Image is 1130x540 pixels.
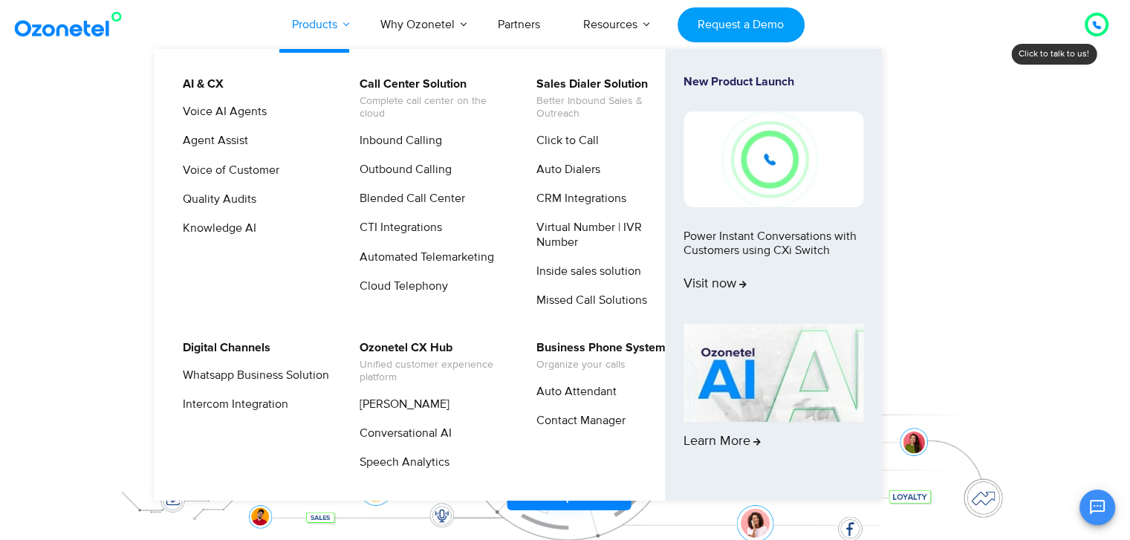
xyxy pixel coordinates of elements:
[350,248,496,267] a: Automated Telemarketing
[101,94,1030,142] div: Orchestrate Intelligent
[527,411,628,430] a: Contact Manager
[360,95,506,120] span: Complete call center on the cloud
[173,131,250,150] a: Agent Assist
[527,160,603,179] a: Auto Dialers
[527,131,601,150] a: Click to Call
[101,205,1030,221] div: Turn every conversation into a growth engine for your enterprise.
[527,383,619,401] a: Auto Attendant
[350,75,508,123] a: Call Center SolutionComplete call center on the cloud
[527,218,685,251] a: Virtual Number | IVR Number
[101,133,1030,204] div: Customer Experiences
[527,291,649,310] a: Missed Call Solutions
[350,160,454,179] a: Outbound Calling
[350,131,444,150] a: Inbound Calling
[350,453,452,472] a: Speech Analytics
[350,189,467,208] a: Blended Call Center
[527,339,668,374] a: Business Phone SystemOrganize your calls
[683,75,863,318] a: New Product LaunchPower Instant Conversations with Customers using CXi SwitchVisit now
[527,189,629,208] a: CRM Integrations
[678,7,805,42] a: Request a Demo
[173,366,331,385] a: Whatsapp Business Solution
[683,324,863,475] a: Learn More
[536,359,666,371] span: Organize your calls
[536,95,683,120] span: Better Inbound Sales & Outreach
[1079,489,1115,525] button: Open chat
[173,339,273,357] a: Digital Channels
[173,103,269,121] a: Voice AI Agents
[173,190,259,209] a: Quality Audits
[173,219,259,238] a: Knowledge AI
[350,339,508,386] a: Ozonetel CX HubUnified customer experience platform
[683,111,863,206] img: New-Project-17.png
[683,276,747,293] span: Visit now
[173,161,282,180] a: Voice of Customer
[350,424,454,443] a: Conversational AI
[360,359,506,384] span: Unified customer experience platform
[350,395,452,414] a: [PERSON_NAME]
[527,75,685,123] a: Sales Dialer SolutionBetter Inbound Sales & Outreach
[683,434,761,450] span: Learn More
[350,218,444,237] a: CTI Integrations
[527,262,643,281] a: Inside sales solution
[173,395,290,414] a: Intercom Integration
[683,324,863,422] img: AI
[350,277,450,296] a: Cloud Telephony
[173,75,226,94] a: AI & CX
